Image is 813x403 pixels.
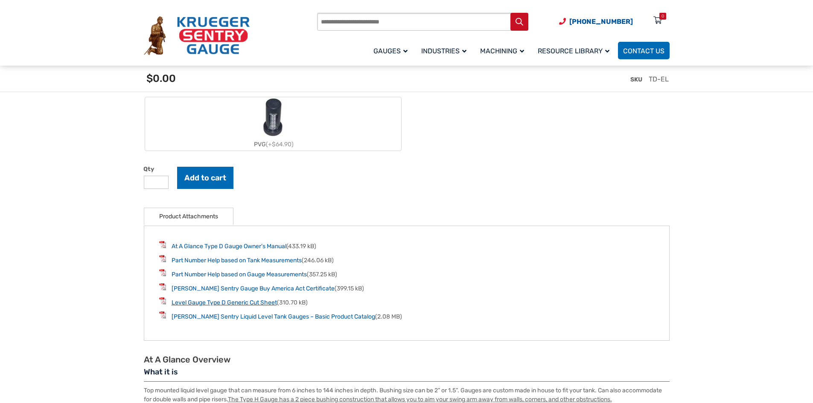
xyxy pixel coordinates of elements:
h3: What it is [144,367,670,382]
span: Resource Library [538,47,609,55]
a: Contact Us [618,42,670,59]
span: (+$64.90) [266,141,294,148]
button: Add to cart [177,167,233,189]
a: Industries [416,41,475,61]
li: (433.19 kB) [159,241,654,251]
span: TD-EL [649,75,669,83]
span: Gauges [373,47,408,55]
li: (399.15 kB) [159,283,654,293]
h2: At A Glance Overview [144,354,670,365]
label: PVG [145,97,401,151]
input: Product quantity [144,176,169,189]
li: (310.70 kB) [159,297,654,307]
li: (2.08 MB) [159,311,654,321]
div: PVG [145,138,401,151]
a: Part Number Help based on Tank Measurements [172,257,302,264]
li: (246.06 kB) [159,255,654,265]
u: The Type H Gauge has a 2 piece bushing construction that allows you to aim your swing arm away fr... [228,396,612,403]
span: Contact Us [623,47,664,55]
img: Krueger Sentry Gauge [144,16,250,55]
span: [PHONE_NUMBER] [569,17,633,26]
span: Industries [421,47,466,55]
a: Product Attachments [159,208,218,225]
a: Level Gauge Type D Generic Cut Sheet [172,299,277,306]
a: Resource Library [533,41,618,61]
a: At A Glance Type D Gauge Owner’s Manual [172,243,286,250]
div: 0 [661,13,664,20]
a: Machining [475,41,533,61]
span: SKU [630,76,642,83]
span: Machining [480,47,524,55]
a: [PERSON_NAME] Sentry Liquid Level Tank Gauges – Basic Product Catalog [172,313,375,320]
a: [PERSON_NAME] Sentry Gauge Buy America Act Certificate [172,285,335,292]
a: Gauges [368,41,416,61]
a: Phone Number (920) 434-8860 [559,16,633,27]
li: (357.25 kB) [159,269,654,279]
a: Part Number Help based on Gauge Measurements [172,271,307,278]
